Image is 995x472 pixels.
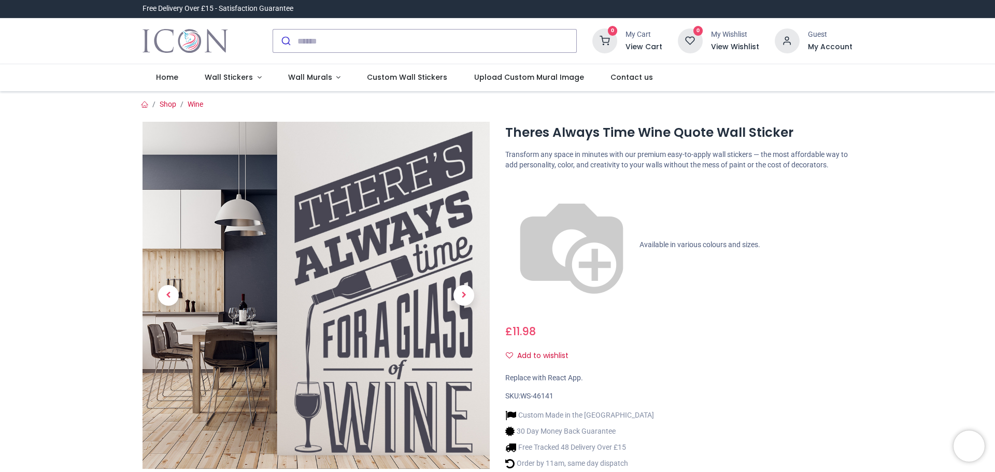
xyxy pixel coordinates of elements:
span: Next [453,285,474,306]
div: Free Delivery Over £15 - Satisfaction Guarantee [143,4,293,14]
img: Icon Wall Stickers [143,26,228,55]
a: Logo of Icon Wall Stickers [143,26,228,55]
div: My Cart [626,30,662,40]
a: Wall Murals [275,64,354,91]
a: Next [438,174,490,417]
iframe: Customer reviews powered by Trustpilot [635,4,852,14]
button: Add to wishlistAdd to wishlist [505,347,577,365]
span: £ [505,324,536,339]
span: 11.98 [513,324,536,339]
li: Order by 11am, same day dispatch [505,458,654,469]
a: Previous [143,174,194,417]
span: Previous [158,285,179,306]
span: Wall Murals [288,72,332,82]
span: Upload Custom Mural Image [474,72,584,82]
li: Free Tracked 48 Delivery Over £15 [505,442,654,453]
img: color-wheel.png [505,179,638,311]
span: Home [156,72,178,82]
span: Contact us [610,72,653,82]
span: Wall Stickers [205,72,253,82]
iframe: Brevo live chat [954,431,985,462]
button: Submit [273,30,297,52]
a: My Account [808,42,852,52]
a: View Cart [626,42,662,52]
div: My Wishlist [711,30,759,40]
li: 30 Day Money Back Guarantee [505,426,654,437]
sup: 0 [693,26,703,36]
h1: Theres Always Time Wine Quote Wall Sticker [505,124,852,141]
sup: 0 [608,26,618,36]
div: SKU: [505,391,852,402]
div: Replace with React App. [505,373,852,383]
a: 0 [678,36,703,45]
i: Add to wishlist [506,352,513,359]
span: WS-46141 [520,392,553,400]
a: View Wishlist [711,42,759,52]
a: 0 [592,36,617,45]
a: Shop [160,100,176,108]
p: Transform any space in minutes with our premium easy-to-apply wall stickers — the most affordable... [505,150,852,170]
span: Custom Wall Stickers [367,72,447,82]
a: Wall Stickers [191,64,275,91]
span: Available in various colours and sizes. [639,240,760,248]
img: Theres Always Time Wine Quote Wall Sticker [143,122,490,469]
li: Custom Made in the [GEOGRAPHIC_DATA] [505,410,654,421]
a: Wine [188,100,203,108]
div: Guest [808,30,852,40]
